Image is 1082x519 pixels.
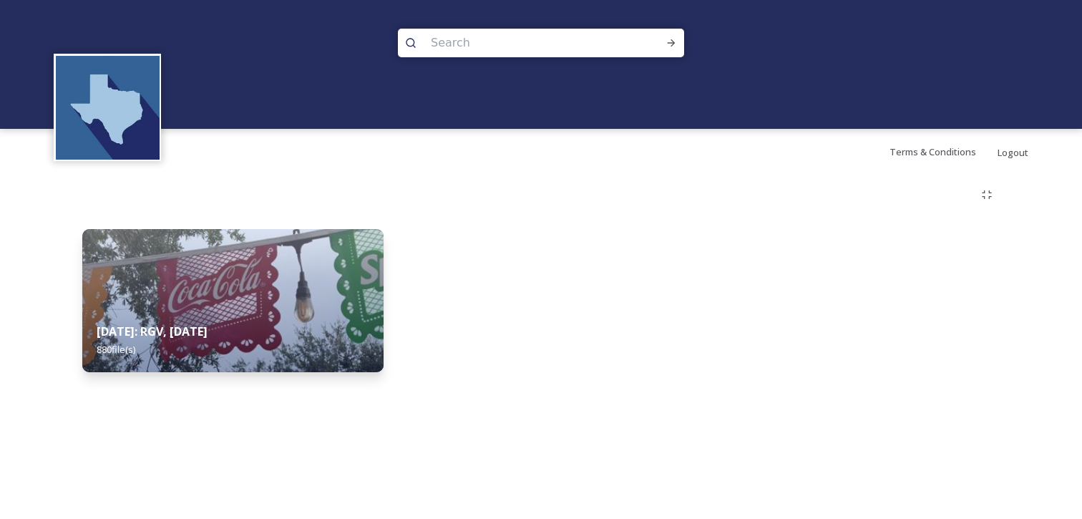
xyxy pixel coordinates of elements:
[82,229,384,372] img: 7b24d45a-4e2f-4dc7-9e22-75ad09f358de.jpg
[890,145,976,158] span: Terms & Conditions
[890,143,998,160] a: Terms & Conditions
[998,146,1028,159] span: Logout
[56,56,160,160] img: images%20%281%29.jpeg
[97,343,135,356] span: 880 file(s)
[97,324,208,339] strong: [DATE]: RGV, [DATE]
